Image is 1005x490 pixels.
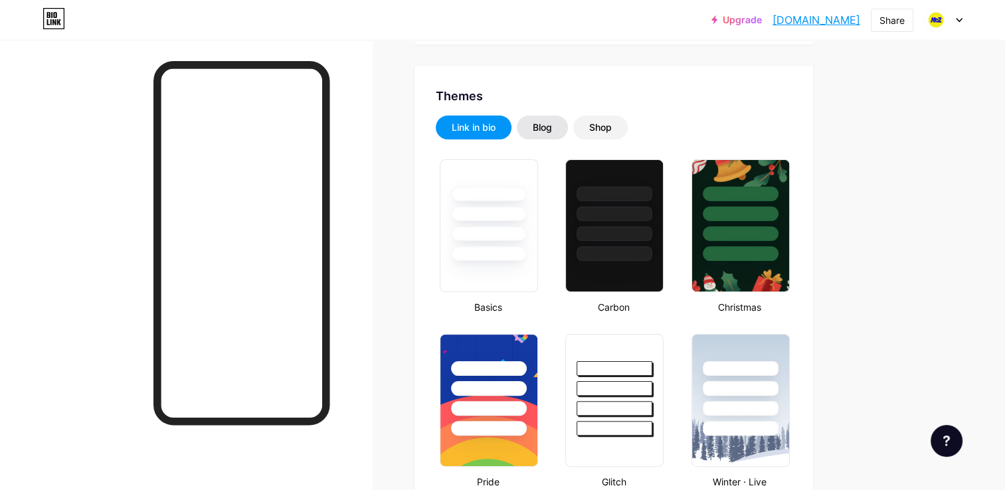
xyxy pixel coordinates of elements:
[773,12,860,28] a: [DOMAIN_NAME]
[711,15,762,25] a: Upgrade
[589,121,612,134] div: Shop
[687,300,792,314] div: Christmas
[436,87,792,105] div: Themes
[687,475,792,489] div: Winter · Live
[452,121,496,134] div: Link in bio
[923,7,949,33] img: chiefaccountant
[879,13,905,27] div: Share
[436,475,540,489] div: Pride
[533,121,552,134] div: Blog
[561,300,666,314] div: Carbon
[561,475,666,489] div: Glitch
[436,300,540,314] div: Basics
